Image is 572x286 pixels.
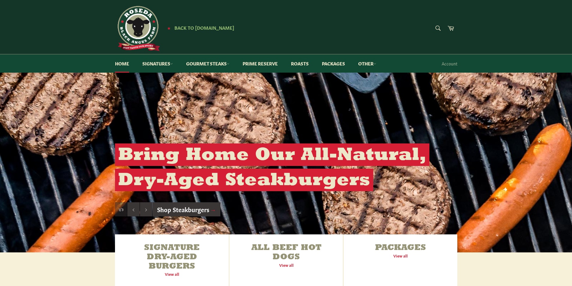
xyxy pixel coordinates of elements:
[237,54,284,73] a: Prime Reserve
[352,54,382,73] a: Other
[127,202,140,217] button: Previous slide
[136,54,179,73] a: Signatures
[153,202,221,217] a: Shop Steakburgers
[180,54,235,73] a: Gourmet Steaks
[140,202,152,217] button: Next slide
[285,54,315,73] a: Roasts
[109,54,135,73] a: Home
[174,24,234,31] span: Back to [DOMAIN_NAME]
[115,6,160,51] img: Roseda Beef
[115,202,127,217] div: Slide 1, current
[167,26,171,30] span: ★
[164,26,234,30] a: ★ Back to [DOMAIN_NAME]
[115,143,429,191] h2: Bring Home Our All-Natural, Dry-Aged Steakburgers
[439,55,460,72] a: Account
[316,54,351,73] a: Packages
[210,205,216,213] span: →
[119,207,123,212] span: 1/3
